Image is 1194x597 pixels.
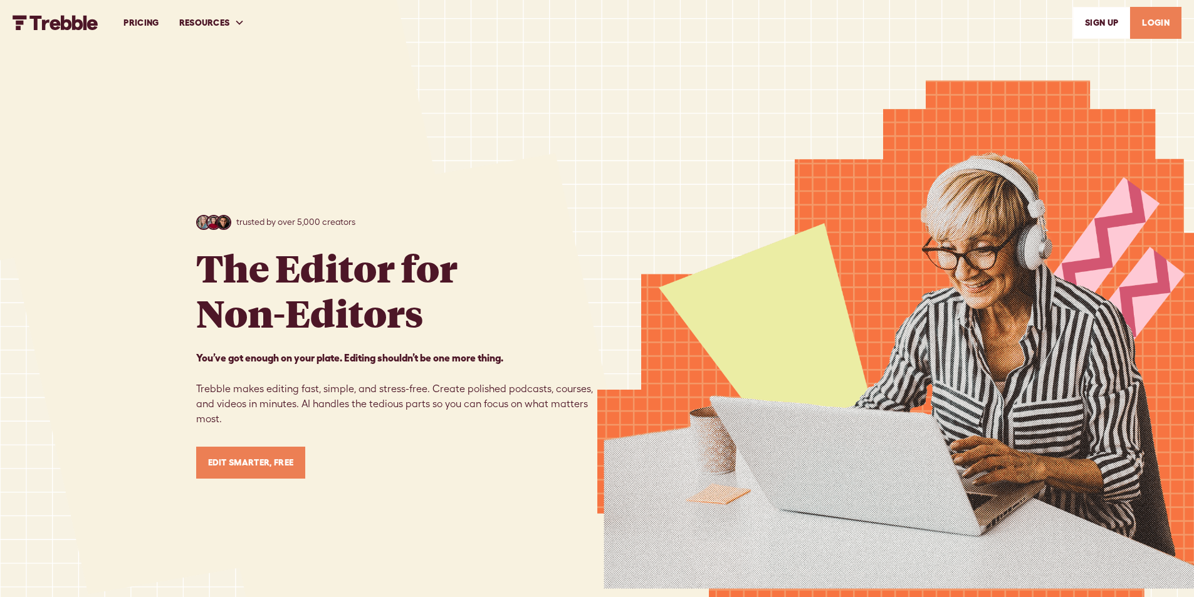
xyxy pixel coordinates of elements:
div: RESOURCES [169,1,255,44]
a: PRICING [113,1,169,44]
p: Trebble makes editing fast, simple, and stress-free. Create polished podcasts, courses, and video... [196,350,597,427]
a: LOGIN [1130,7,1181,39]
h1: The Editor for Non-Editors [196,245,458,335]
strong: You’ve got enough on your plate. Editing shouldn’t be one more thing. ‍ [196,352,503,363]
a: SIGn UP [1073,7,1130,39]
a: Edit Smarter, Free [196,447,306,479]
a: home [13,15,98,30]
p: trusted by over 5,000 creators [236,215,355,229]
div: RESOURCES [179,16,230,29]
img: Trebble FM Logo [13,15,98,30]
